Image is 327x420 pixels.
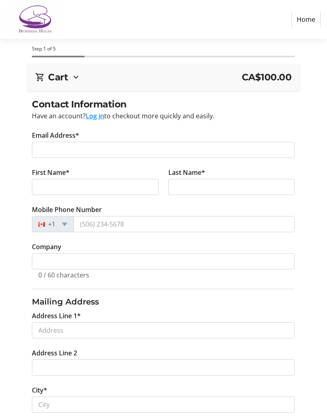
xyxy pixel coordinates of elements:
[168,168,205,177] label: Last Name*
[32,205,102,214] label: Mobile Phone Number
[35,70,291,84] div: CartCA$100.00
[32,311,81,321] label: Address Line 1*
[32,348,77,358] label: Address Line 2
[73,216,295,232] input: (506) 234-5678
[32,296,295,308] h3: Mailing Address
[32,97,295,111] h2: Contact Information
[291,12,321,27] a: Home
[86,111,104,121] button: Log in
[32,322,295,338] input: Address
[48,70,68,84] h2: Cart
[32,168,69,177] label: First Name*
[32,385,47,395] label: City*
[38,271,89,279] tr-character-limit: 0 / 60 characters
[32,242,61,252] label: Company
[32,397,295,413] input: City
[32,111,295,121] div: Have an account? to checkout more quickly and easily.
[242,70,292,84] span: CA$100.00
[32,130,79,140] label: Email Address*
[6,3,64,36] img: Bethesda House's Logo
[32,45,295,52] div: Step 1 of 5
